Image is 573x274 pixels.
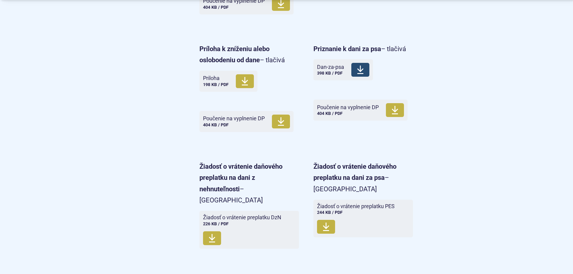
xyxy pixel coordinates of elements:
span: Poučenie na vyplnenie DP [203,115,265,122]
a: Poučenie na vyplnenie DP404 KB / PDF [313,100,408,121]
strong: Žiadosť o vrátenie daňového preplatku na dani za psa [313,163,396,181]
span: 404 KB / PDF [203,5,229,10]
a: Poučenie na vyplnenie DP404 KB / PDF [199,111,294,132]
p: – tlačivá [199,43,299,66]
a: Žiadosť o vrátenie preplatku PES244 KB / PDF [313,200,413,238]
a: Priloha198 KB / PDF [199,71,257,92]
span: 226 KB / PDF [203,221,229,226]
a: Dan-za-psa398 KB / PDF [313,59,373,80]
p: – [GEOGRAPHIC_DATA] [199,161,299,206]
span: 198 KB / PDF [203,82,229,87]
span: Žiadosť o vrátenie preplatku PES [317,203,395,209]
p: – [GEOGRAPHIC_DATA] [313,161,413,195]
strong: Priznanie k dani za psa [313,45,381,53]
span: Žiadosť o vrátenie preplatku DzN [203,214,281,220]
span: Dan-za-psa [317,64,344,70]
span: 404 KB / PDF [317,111,343,116]
a: Žiadosť o vrátenie preplatku DzN226 KB / PDF [199,211,299,249]
span: Priloha [203,75,229,81]
strong: Príloha k zníženiu alebo oslobodeniu od dane [199,45,270,64]
span: Poučenie na vyplnenie DP [317,104,379,110]
span: 244 KB / PDF [317,210,343,215]
strong: Žiadosť o vrátenie daňového preplatku na dani z nehnuteľnosti [199,163,282,193]
span: 398 KB / PDF [317,71,343,76]
p: – tlačivá [313,43,413,54]
span: 404 KB / PDF [203,122,229,128]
